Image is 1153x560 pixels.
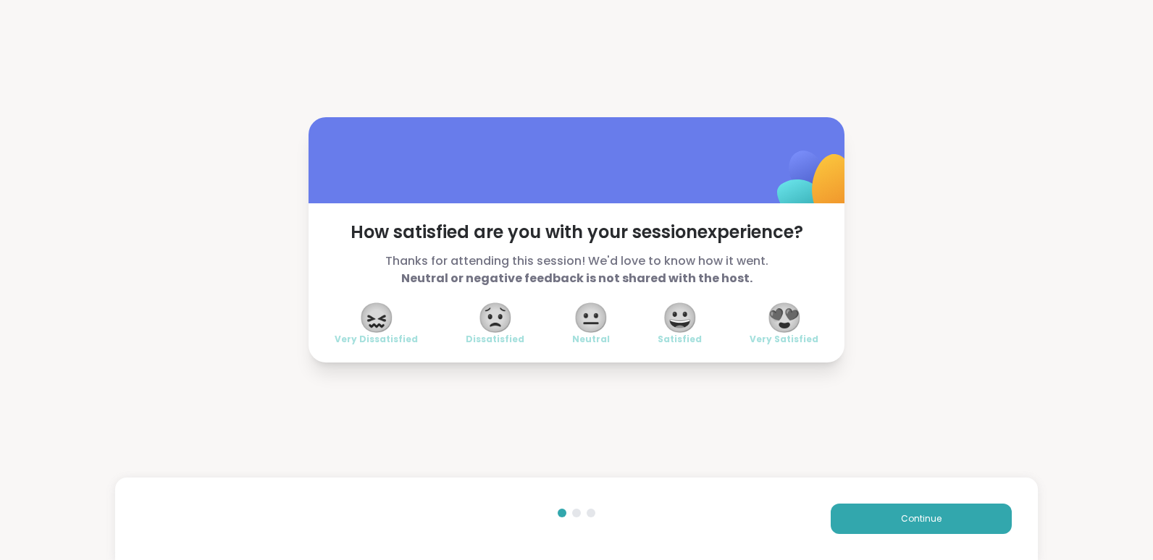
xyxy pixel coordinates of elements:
button: Continue [831,504,1012,534]
span: Neutral [572,334,610,345]
span: 😍 [766,305,802,331]
span: Very Dissatisfied [335,334,418,345]
img: ShareWell Logomark [743,113,887,257]
span: Very Satisfied [750,334,818,345]
span: Thanks for attending this session! We'd love to know how it went. [335,253,818,287]
span: How satisfied are you with your session experience? [335,221,818,244]
span: Satisfied [658,334,702,345]
span: 😀 [662,305,698,331]
span: 😖 [359,305,395,331]
span: 😟 [477,305,513,331]
span: Continue [901,512,942,525]
span: 😐 [573,305,609,331]
b: Neutral or negative feedback is not shared with the host. [401,270,752,287]
span: Dissatisfied [466,334,524,345]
